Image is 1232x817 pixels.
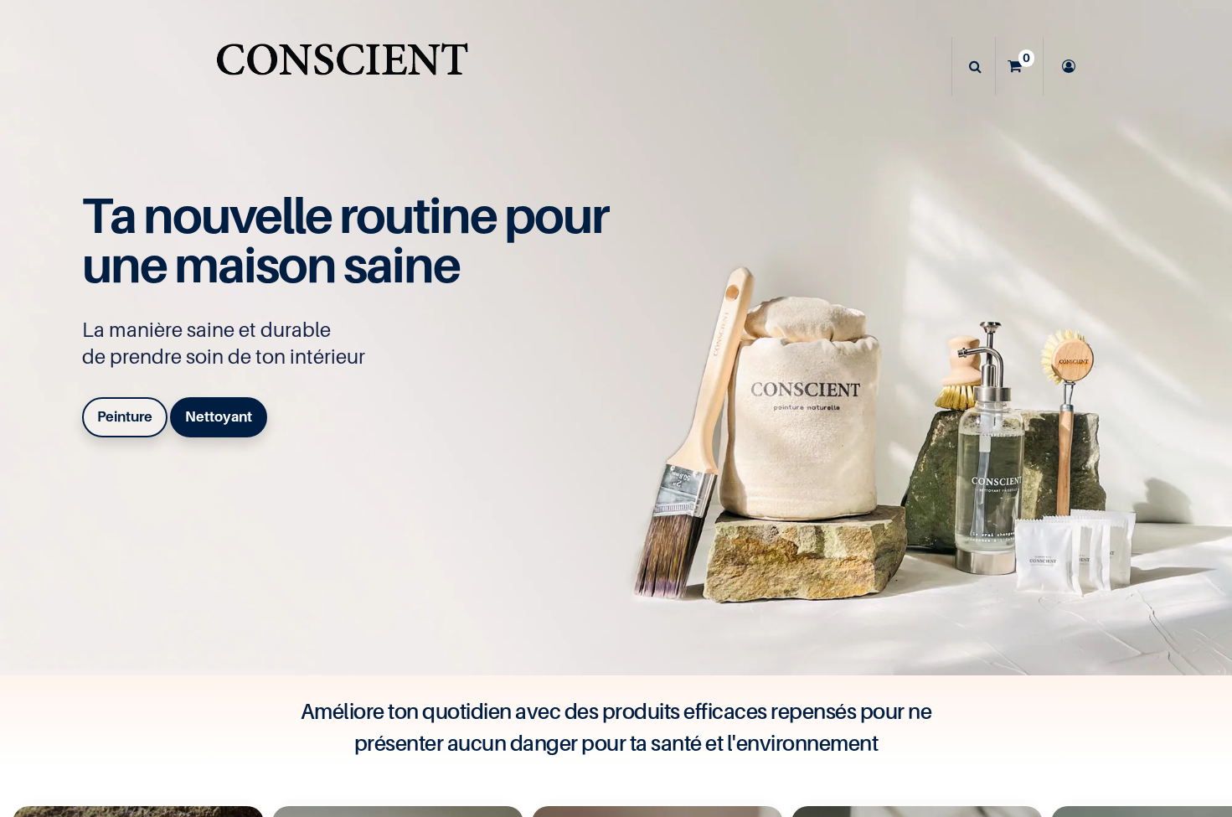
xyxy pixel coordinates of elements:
sup: 0 [1018,49,1034,66]
img: Conscient [213,34,472,100]
b: Peinture [97,408,152,425]
h4: Améliore ton quotidien avec des produits efficaces repensés pour ne présenter aucun danger pour t... [281,695,951,759]
a: Peinture [82,397,168,437]
a: Nettoyant [170,397,267,437]
a: Logo of Conscient [213,34,472,100]
a: 0 [996,37,1043,96]
p: La manière saine et durable de prendre soin de ton intérieur [82,317,626,370]
b: Nettoyant [185,408,252,425]
span: Ta nouvelle routine pour une maison saine [82,185,608,294]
